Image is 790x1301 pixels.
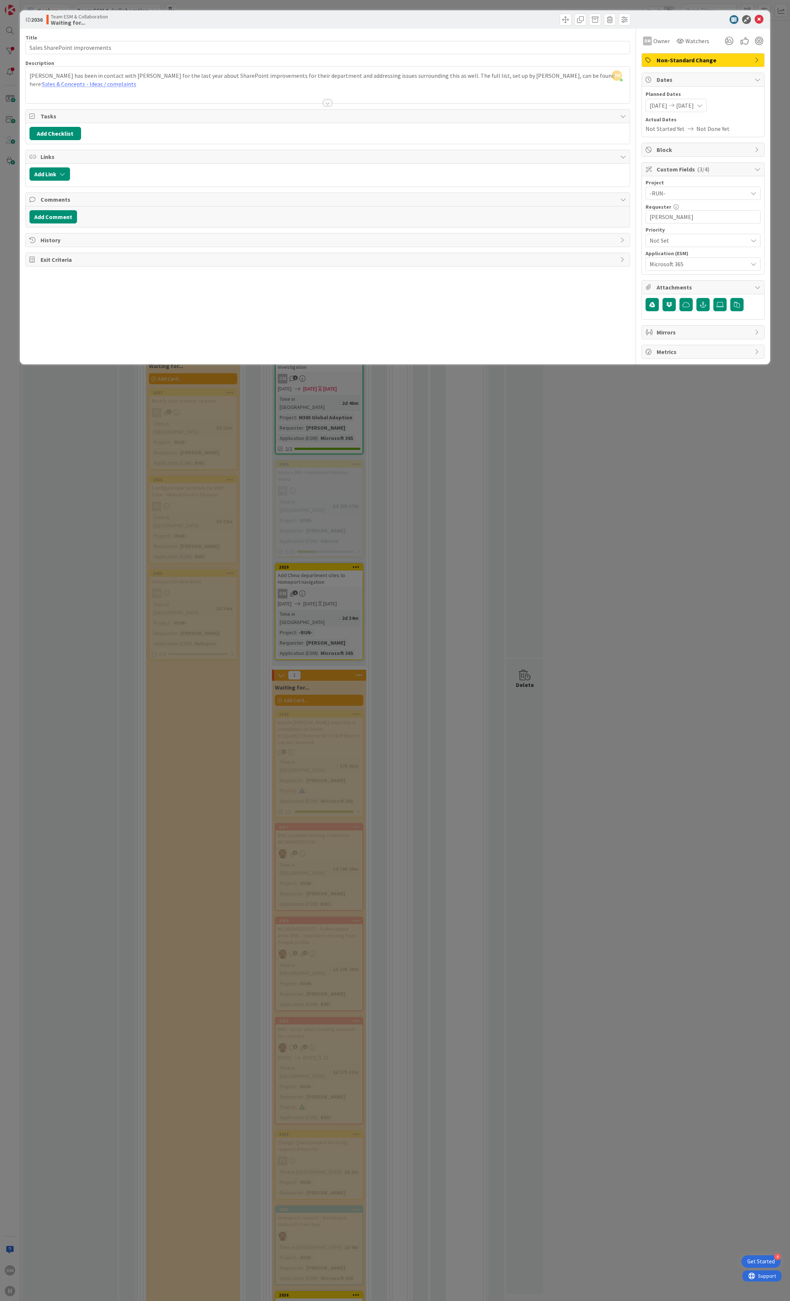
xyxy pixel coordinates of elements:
span: [DATE] [650,101,667,110]
label: Requester [646,204,671,210]
button: Add Link [29,167,70,181]
div: Application (ESM) [646,251,761,256]
p: [PERSON_NAME] has been in contact with [PERSON_NAME] for the last year about SharePoint improveme... [29,72,626,88]
button: Add Comment [29,210,77,223]
span: Not Set [650,235,744,246]
span: Exit Criteria [41,255,617,264]
div: Priority [646,227,761,232]
span: Dates [657,75,751,84]
span: Custom Fields [657,165,751,174]
span: History [41,236,617,244]
span: ( 3/4 ) [697,166,709,173]
span: Comments [41,195,617,204]
input: type card name here... [25,41,630,54]
span: Metrics [657,347,751,356]
div: 4 [774,1253,781,1260]
span: Not Started Yet [646,124,685,133]
div: Project [646,180,761,185]
span: Actual Dates [646,116,761,124]
span: Block [657,145,751,154]
span: Team ESM & Collaboration [51,14,108,20]
label: Title [25,34,37,41]
span: Planned Dates [646,90,761,98]
a: Sales & Concepts - Ideas / complaints [42,80,136,88]
span: Non-Standard Change [657,56,751,65]
span: Owner [653,37,670,45]
span: ID [25,15,43,24]
span: DM [612,70,622,81]
span: Microsoft 365 [650,259,744,269]
span: Mirrors [657,328,751,337]
span: Support [15,1,34,10]
div: DM [643,37,652,45]
b: Waiting for... [51,20,108,25]
span: Tasks [41,112,617,121]
span: Watchers [685,37,709,45]
span: -RUN- [650,188,744,198]
span: Links [41,152,617,161]
button: Add Checklist [29,127,81,140]
div: Open Get Started checklist, remaining modules: 4 [741,1255,781,1268]
span: Not Done Yet [696,124,730,133]
span: Attachments [657,283,751,292]
b: 2036 [31,16,43,23]
span: [DATE] [676,101,694,110]
div: Get Started [747,1258,775,1265]
span: Description [25,60,54,66]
